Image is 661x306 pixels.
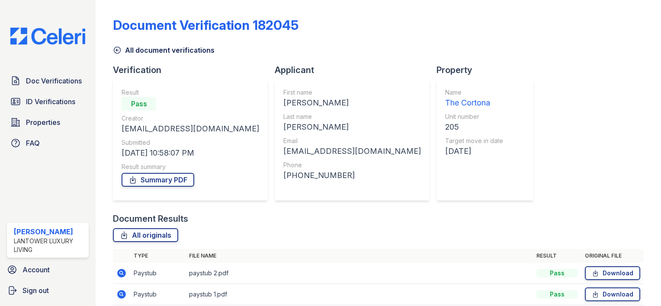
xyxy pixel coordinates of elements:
[26,76,82,86] span: Doc Verifications
[122,173,194,187] a: Summary PDF
[7,114,89,131] a: Properties
[283,88,421,97] div: First name
[3,28,92,45] img: CE_Logo_Blue-a8612792a0a2168367f1c8372b55b34899dd931a85d93a1a3d3e32e68fde9ad4.png
[26,138,40,148] span: FAQ
[445,88,503,97] div: Name
[283,169,421,182] div: [PHONE_NUMBER]
[283,161,421,169] div: Phone
[283,121,421,133] div: [PERSON_NAME]
[3,282,92,299] a: Sign out
[445,145,503,157] div: [DATE]
[585,287,640,301] a: Download
[445,137,503,145] div: Target move in date
[122,114,259,123] div: Creator
[283,97,421,109] div: [PERSON_NAME]
[113,213,188,225] div: Document Results
[122,147,259,159] div: [DATE] 10:58:07 PM
[113,17,298,33] div: Document Verification 182045
[533,249,581,263] th: Result
[113,228,178,242] a: All originals
[122,88,259,97] div: Result
[26,96,75,107] span: ID Verifications
[122,138,259,147] div: Submitted
[581,249,644,263] th: Original file
[122,97,156,111] div: Pass
[283,137,421,145] div: Email
[7,134,89,152] a: FAQ
[14,226,85,237] div: [PERSON_NAME]
[7,72,89,89] a: Doc Verifications
[275,64,436,76] div: Applicant
[113,64,275,76] div: Verification
[436,64,540,76] div: Property
[186,249,533,263] th: File name
[625,271,652,297] iframe: chat widget
[22,285,49,296] span: Sign out
[585,266,640,280] a: Download
[445,112,503,121] div: Unit number
[130,284,186,305] td: Paystub
[130,249,186,263] th: Type
[186,284,533,305] td: paystub 1.pdf
[22,265,50,275] span: Account
[536,290,578,299] div: Pass
[130,263,186,284] td: Paystub
[3,261,92,278] a: Account
[26,117,60,127] span: Properties
[536,269,578,277] div: Pass
[14,237,85,254] div: Lantower Luxury Living
[7,93,89,110] a: ID Verifications
[445,97,503,109] div: The Cortona
[186,263,533,284] td: paystub 2.pdf
[445,88,503,109] a: Name The Cortona
[445,121,503,133] div: 205
[122,123,259,135] div: [EMAIL_ADDRESS][DOMAIN_NAME]
[283,145,421,157] div: [EMAIL_ADDRESS][DOMAIN_NAME]
[122,163,259,171] div: Result summary
[113,45,215,55] a: All document verifications
[283,112,421,121] div: Last name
